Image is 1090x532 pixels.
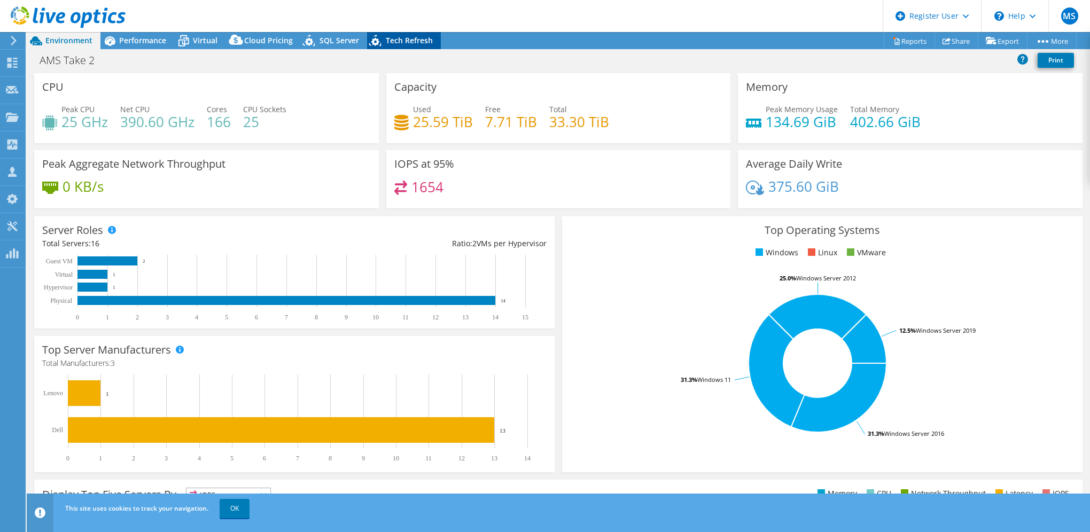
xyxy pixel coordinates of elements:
[485,104,501,114] span: Free
[884,429,944,437] tspan: Windows Server 2016
[394,81,437,93] h3: Capacity
[244,35,293,45] span: Cloud Pricing
[993,488,1033,499] li: Latency
[65,504,208,513] span: This site uses cookies to track your navigation.
[220,499,250,518] a: OK
[99,455,102,462] text: 1
[166,314,169,321] text: 3
[432,314,439,321] text: 12
[935,33,978,49] a: Share
[549,104,567,114] span: Total
[1038,53,1074,68] a: Print
[850,104,899,114] span: Total Memory
[35,54,111,66] h1: AMS Take 2
[66,455,69,462] text: 0
[42,81,64,93] h3: CPU
[844,247,886,259] li: VMware
[296,455,299,462] text: 7
[111,358,115,368] span: 3
[243,104,286,114] span: CPU Sockets
[193,35,217,45] span: Virtual
[42,224,103,236] h3: Server Roles
[411,181,443,193] h4: 1654
[864,488,891,499] li: CPU
[46,257,73,265] text: Guest VM
[225,314,228,321] text: 5
[524,455,531,462] text: 14
[753,247,798,259] li: Windows
[165,455,168,462] text: 3
[402,314,409,321] text: 11
[413,116,473,128] h4: 25.59 TiB
[50,297,72,304] text: Physical
[43,389,63,397] text: Lenovo
[198,455,201,462] text: 4
[315,314,318,321] text: 8
[329,455,332,462] text: 8
[230,455,233,462] text: 5
[61,116,108,128] h4: 25 GHz
[1040,488,1069,499] li: IOPS
[44,284,73,291] text: Hypervisor
[805,247,837,259] li: Linux
[372,314,379,321] text: 10
[697,375,731,384] tspan: Windows 11
[462,314,469,321] text: 13
[106,314,109,321] text: 1
[113,272,115,277] text: 1
[63,181,104,192] h4: 0 KB/s
[207,104,227,114] span: Cores
[978,33,1027,49] a: Export
[113,285,115,290] text: 1
[868,429,884,437] tspan: 31.3%
[106,390,109,397] text: 1
[898,488,986,499] li: Network Throughput
[766,104,838,114] span: Peak Memory Usage
[549,116,609,128] h4: 33.30 TiB
[425,455,432,462] text: 11
[42,344,171,356] h3: Top Server Manufacturers
[345,314,348,321] text: 9
[263,455,266,462] text: 6
[994,11,1004,21] svg: \n
[500,427,506,434] text: 13
[42,238,294,249] div: Total Servers:
[207,116,231,128] h4: 166
[76,314,79,321] text: 0
[796,274,856,282] tspan: Windows Server 2012
[386,35,433,45] span: Tech Refresh
[1027,33,1077,49] a: More
[472,238,477,248] span: 2
[413,104,431,114] span: Used
[42,158,225,170] h3: Peak Aggregate Network Throughput
[120,116,194,128] h4: 390.60 GHz
[136,314,139,321] text: 2
[91,238,99,248] span: 16
[884,33,935,49] a: Reports
[61,104,95,114] span: Peak CPU
[899,326,916,334] tspan: 12.5%
[119,35,166,45] span: Performance
[255,314,258,321] text: 6
[570,224,1075,236] h3: Top Operating Systems
[815,488,857,499] li: Memory
[491,455,497,462] text: 13
[143,259,145,264] text: 2
[1061,7,1078,25] span: MS
[780,274,796,282] tspan: 25.0%
[243,116,286,128] h4: 25
[746,158,842,170] h3: Average Daily Write
[186,488,270,501] span: IOPS
[458,455,465,462] text: 12
[768,181,839,192] h4: 375.60 GiB
[294,238,547,249] div: Ratio: VMs per Hypervisor
[362,455,365,462] text: 9
[393,455,399,462] text: 10
[120,104,150,114] span: Net CPU
[485,116,537,128] h4: 7.71 TiB
[55,271,73,278] text: Virtual
[42,357,547,369] h4: Total Manufacturers:
[850,116,921,128] h4: 402.66 GiB
[522,314,528,321] text: 15
[394,158,454,170] h3: IOPS at 95%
